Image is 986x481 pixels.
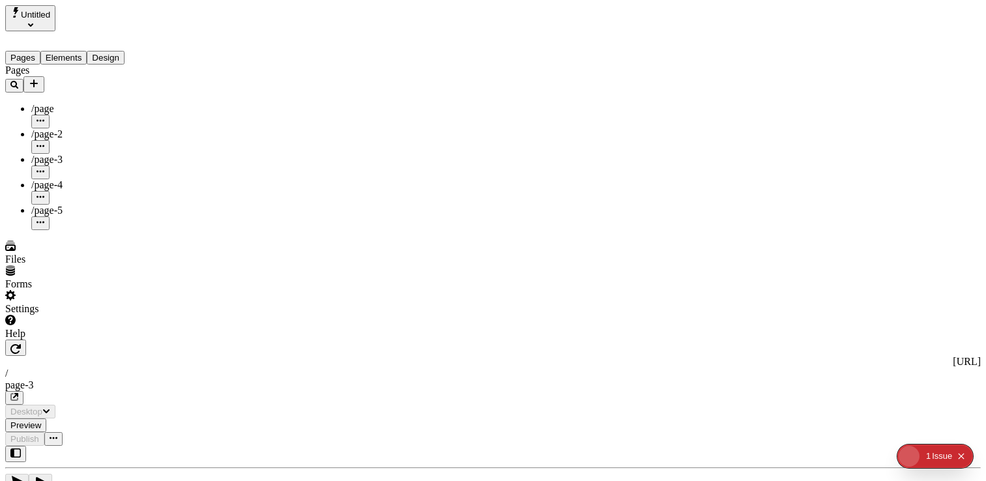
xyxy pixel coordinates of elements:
[10,434,39,444] span: Publish
[5,368,981,379] div: /
[87,51,125,65] button: Design
[5,5,55,31] button: Select site
[5,51,40,65] button: Pages
[31,103,54,114] span: /page
[5,418,46,432] button: Preview
[5,303,162,315] div: Settings
[31,128,63,139] span: /page-2
[5,356,981,368] div: [URL]
[21,10,50,20] span: Untitled
[40,51,87,65] button: Elements
[5,328,162,340] div: Help
[10,420,41,430] span: Preview
[5,432,44,446] button: Publish
[5,65,162,76] div: Pages
[31,154,63,165] span: /page-3
[5,405,55,418] button: Desktop
[5,278,162,290] div: Forms
[10,407,42,416] span: Desktop
[5,379,981,391] div: page-3
[31,205,63,216] span: /page-5
[23,76,44,93] button: Add new
[31,179,63,190] span: /page-4
[5,254,162,265] div: Files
